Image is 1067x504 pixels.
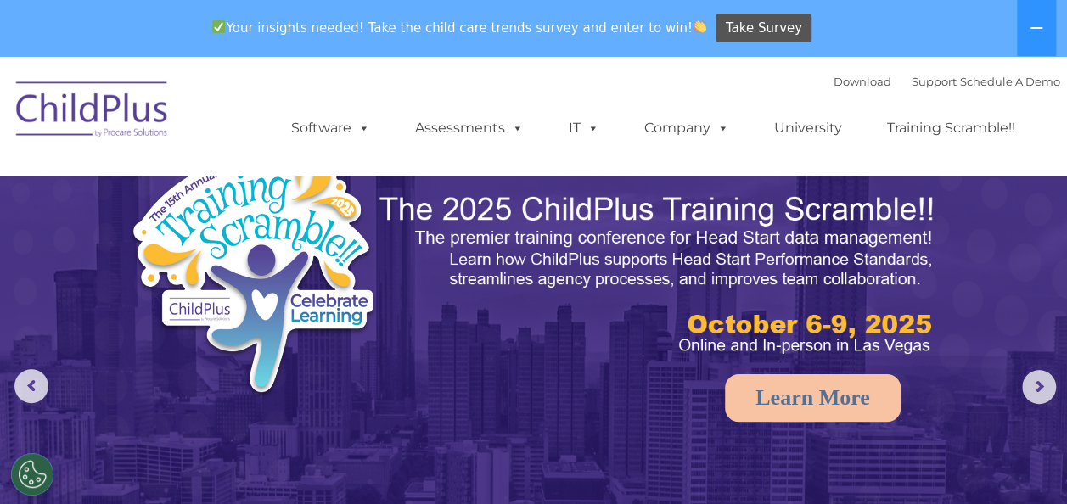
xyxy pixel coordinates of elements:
a: Schedule A Demo [960,75,1060,88]
img: ✅ [212,20,225,33]
img: 👏 [694,20,706,33]
a: Download [834,75,891,88]
a: Take Survey [716,14,811,43]
span: Phone number [236,182,308,194]
button: Cookies Settings [11,453,53,496]
span: Last name [236,112,288,125]
a: Learn More [725,374,901,422]
span: Take Survey [726,14,802,43]
a: Company [627,111,746,145]
a: University [757,111,859,145]
a: Software [274,111,387,145]
a: Assessments [398,111,541,145]
span: Your insights needed! Take the child care trends survey and enter to win! [205,11,714,44]
a: Support [912,75,957,88]
img: ChildPlus by Procare Solutions [8,70,177,154]
a: IT [552,111,616,145]
font: | [834,75,1060,88]
a: Training Scramble!! [870,111,1032,145]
